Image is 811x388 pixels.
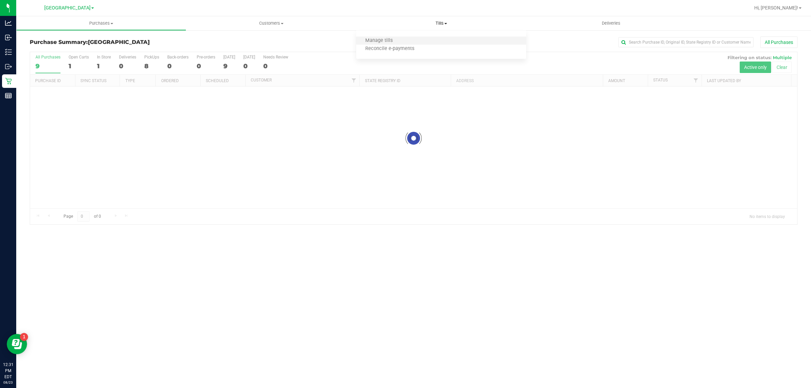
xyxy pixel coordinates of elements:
iframe: Resource center unread badge [20,333,28,341]
span: Purchases [17,20,186,26]
a: Deliveries [526,16,696,30]
iframe: Resource center [7,334,27,354]
a: Customers [186,16,356,30]
p: 08/23 [3,380,13,385]
a: Purchases [16,16,186,30]
inline-svg: Reports [5,92,12,99]
inline-svg: Retail [5,78,12,84]
p: 12:31 PM EDT [3,362,13,380]
input: Search Purchase ID, Original ID, State Registry ID or Customer Name... [618,37,754,47]
span: [GEOGRAPHIC_DATA] [88,39,150,45]
inline-svg: Analytics [5,20,12,26]
inline-svg: Inventory [5,49,12,55]
h3: Purchase Summary: [30,39,286,45]
a: Tills Manage tills Reconcile e-payments [356,16,526,30]
button: All Purchases [760,37,797,48]
span: Hi, [PERSON_NAME]! [754,5,798,10]
span: Deliveries [593,20,630,26]
span: [GEOGRAPHIC_DATA] [44,5,91,11]
span: Customers [187,20,356,26]
inline-svg: Inbound [5,34,12,41]
inline-svg: Outbound [5,63,12,70]
span: Tills [356,20,526,26]
span: Reconcile e-payments [356,46,423,52]
span: Manage tills [356,38,402,44]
